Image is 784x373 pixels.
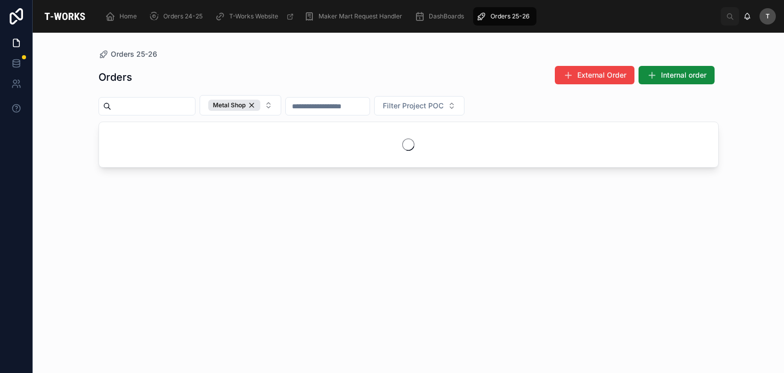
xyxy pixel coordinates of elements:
a: Orders 25-26 [473,7,536,26]
span: Orders 25-26 [111,49,157,59]
span: Maker Mart Request Handler [318,12,402,20]
span: Orders 24-25 [163,12,203,20]
button: Unselect METAL_SHOP [208,100,260,111]
a: T-Works Website [212,7,299,26]
span: T [766,12,770,20]
button: Select Button [374,96,464,115]
img: App logo [41,8,89,25]
button: Select Button [200,95,281,115]
a: Home [102,7,144,26]
a: DashBoards [411,7,471,26]
button: Internal order [639,66,715,84]
h1: Orders [99,70,132,84]
span: Filter Project POC [383,101,444,111]
span: T-Works Website [229,12,278,20]
div: scrollable content [97,5,721,28]
span: Orders 25-26 [491,12,529,20]
a: Orders 24-25 [146,7,210,26]
a: Orders 25-26 [99,49,157,59]
span: Internal order [661,70,706,80]
div: Metal Shop [208,100,260,111]
span: DashBoards [429,12,464,20]
span: Home [119,12,137,20]
button: External Order [555,66,634,84]
a: Maker Mart Request Handler [301,7,409,26]
span: External Order [577,70,626,80]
